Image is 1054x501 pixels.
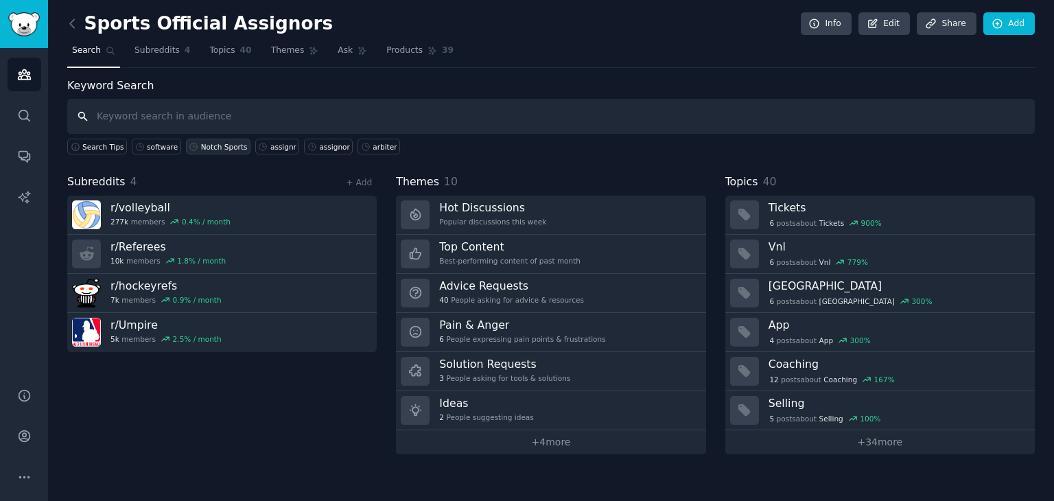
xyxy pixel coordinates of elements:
span: 6 [769,296,774,306]
div: 300 % [911,296,932,306]
span: 5k [110,334,119,344]
span: 6 [769,218,774,228]
div: post s about [769,412,882,425]
div: 1.8 % / month [177,256,226,266]
img: hockeyrefs [72,279,101,307]
a: App4postsaboutApp300% [725,313,1035,352]
span: 40 [439,295,448,305]
div: software [147,142,178,152]
a: Search [67,40,120,68]
div: Best-performing content of past month [439,256,581,266]
a: Ask [333,40,372,68]
a: arbiter [358,139,400,154]
a: Vnl6postsaboutVnl779% [725,235,1035,274]
button: Search Tips [67,139,127,154]
h3: Ideas [439,396,533,410]
a: +34more [725,430,1035,454]
span: 5 [769,414,774,423]
div: assignr [270,142,296,152]
div: post s about [769,217,883,229]
div: post s about [769,334,872,347]
a: Add [983,12,1035,36]
div: arbiter [373,142,397,152]
div: Popular discussions this week [439,217,546,226]
span: [GEOGRAPHIC_DATA] [819,296,895,306]
span: 2 [439,412,444,422]
span: Search [72,45,101,57]
h2: Sports Official Assignors [67,13,333,35]
h3: r/ Referees [110,240,226,254]
span: Vnl [819,257,831,267]
a: Products39 [382,40,458,68]
a: software [132,139,181,154]
div: 100 % [860,414,880,423]
a: Ideas2People suggesting ideas [396,391,705,430]
span: Themes [396,174,439,191]
div: post s about [769,373,896,386]
div: 0.9 % / month [173,295,222,305]
a: Hot DiscussionsPopular discussions this week [396,196,705,235]
a: Share [917,12,976,36]
h3: Coaching [769,357,1025,371]
span: 40 [762,175,776,188]
h3: Advice Requests [439,279,584,293]
span: 10k [110,256,124,266]
div: assignor [319,142,349,152]
div: members [110,295,222,305]
span: App [819,336,834,345]
div: post s about [769,295,934,307]
a: Edit [858,12,910,36]
div: 300 % [850,336,871,345]
h3: Vnl [769,240,1025,254]
span: Subreddits [134,45,180,57]
a: Info [801,12,852,36]
h3: Top Content [439,240,581,254]
a: r/volleyball277kmembers0.4% / month [67,196,377,235]
h3: Tickets [769,200,1025,215]
a: [GEOGRAPHIC_DATA]6postsabout[GEOGRAPHIC_DATA]300% [725,274,1035,313]
a: Top ContentBest-performing content of past month [396,235,705,274]
a: assignr [255,139,299,154]
div: 779 % [847,257,868,267]
a: Solution Requests3People asking for tools & solutions [396,352,705,391]
input: Keyword search in audience [67,99,1035,134]
a: Pain & Anger6People expressing pain points & frustrations [396,313,705,352]
h3: r/ volleyball [110,200,231,215]
span: 3 [439,373,444,383]
span: 39 [442,45,454,57]
div: members [110,334,222,344]
a: Subreddits4 [130,40,195,68]
a: r/hockeyrefs7kmembers0.9% / month [67,274,377,313]
span: Topics [725,174,758,191]
h3: Solution Requests [439,357,570,371]
span: 6 [439,334,444,344]
a: Selling5postsaboutSelling100% [725,391,1035,430]
span: 4 [185,45,191,57]
span: Ask [338,45,353,57]
span: Coaching [823,375,857,384]
a: Tickets6postsaboutTickets900% [725,196,1035,235]
div: members [110,217,231,226]
div: People asking for advice & resources [439,295,584,305]
a: assignor [304,139,353,154]
h3: r/ Umpire [110,318,222,332]
div: members [110,256,226,266]
div: 0.4 % / month [182,217,231,226]
span: Search Tips [82,142,124,152]
span: Tickets [819,218,845,228]
h3: [GEOGRAPHIC_DATA] [769,279,1025,293]
div: People asking for tools & solutions [439,373,570,383]
a: r/Umpire5kmembers2.5% / month [67,313,377,352]
img: volleyball [72,200,101,229]
label: Keyword Search [67,79,154,92]
span: 277k [110,217,128,226]
span: 40 [240,45,252,57]
a: Advice Requests40People asking for advice & resources [396,274,705,313]
div: People suggesting ideas [439,412,533,422]
a: Coaching12postsaboutCoaching167% [725,352,1035,391]
a: Themes [266,40,324,68]
div: 2.5 % / month [173,334,222,344]
a: +4more [396,430,705,454]
h3: App [769,318,1025,332]
h3: r/ hockeyrefs [110,279,222,293]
